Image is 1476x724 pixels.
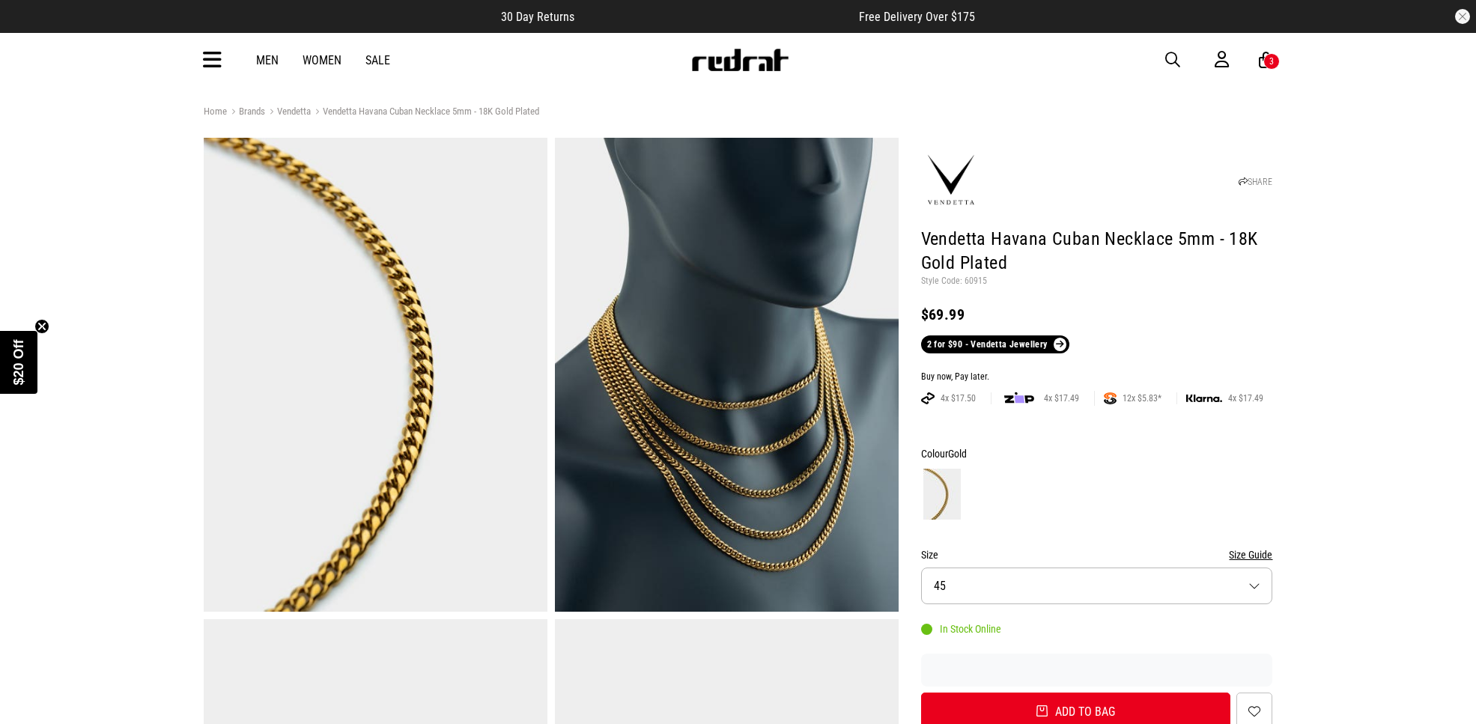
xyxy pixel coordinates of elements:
[923,469,961,520] img: Gold
[501,10,574,24] span: 30 Day Returns
[921,150,981,210] img: Vendetta
[859,10,975,24] span: Free Delivery Over $175
[921,546,1273,564] div: Size
[1117,392,1167,404] span: 12x $5.83*
[1004,391,1034,406] img: zip
[1104,392,1117,404] img: SPLITPAY
[935,392,982,404] span: 4x $17.50
[34,319,49,334] button: Close teaser
[1259,52,1273,68] a: 3
[1186,395,1222,403] img: KLARNA
[921,663,1273,678] iframe: Customer reviews powered by Trustpilot
[1222,392,1269,404] span: 4x $17.49
[265,106,311,120] a: Vendetta
[1229,546,1272,564] button: Size Guide
[934,579,946,593] span: 45
[921,228,1273,276] h1: Vendetta Havana Cuban Necklace 5mm - 18K Gold Plated
[921,445,1273,463] div: Colour
[11,339,26,385] span: $20 Off
[921,392,935,404] img: AFTERPAY
[1239,177,1272,187] a: SHARE
[365,53,390,67] a: Sale
[921,276,1273,288] p: Style Code: 60915
[1269,56,1274,67] div: 3
[1413,661,1476,724] iframe: LiveChat chat widget
[921,305,1273,323] div: $69.99
[604,9,829,24] iframe: Customer reviews powered by Trustpilot
[204,138,547,612] img: Vendetta Havana Cuban Necklace 5mm - 18k Gold Plated in Gold
[690,49,789,71] img: Redrat logo
[921,335,1069,353] a: 2 for $90 - Vendetta Jewellery
[311,106,539,120] a: Vendetta Havana Cuban Necklace 5mm - 18K Gold Plated
[256,53,279,67] a: Men
[555,138,899,612] img: Vendetta Havana Cuban Necklace 5mm - 18k Gold Plated in Gold
[1038,392,1085,404] span: 4x $17.49
[921,371,1273,383] div: Buy now, Pay later.
[227,106,265,120] a: Brands
[303,53,341,67] a: Women
[921,568,1273,604] button: 45
[921,623,1001,635] div: In Stock Online
[204,106,227,117] a: Home
[948,448,967,460] span: Gold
